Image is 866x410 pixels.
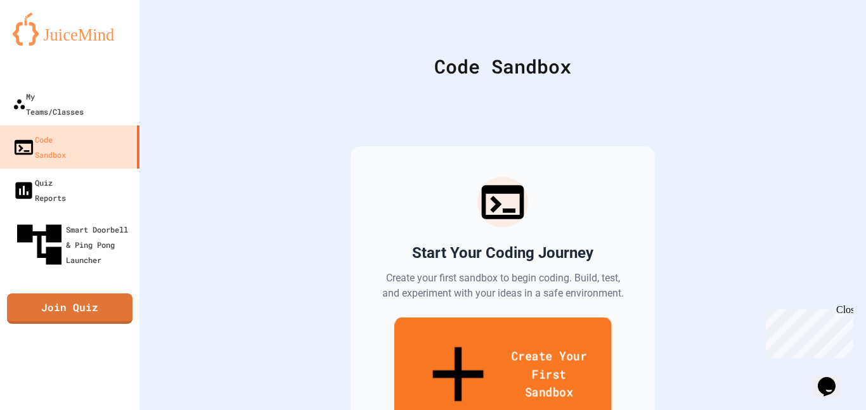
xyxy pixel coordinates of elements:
[13,89,84,119] div: My Teams/Classes
[13,175,66,205] div: Quiz Reports
[7,293,132,324] a: Join Quiz
[13,218,134,271] div: Smart Doorbell & Ping Pong Launcher
[5,5,87,80] div: Chat with us now!Close
[813,359,853,397] iframe: chat widget
[171,52,834,80] div: Code Sandbox
[381,271,624,301] p: Create your first sandbox to begin coding. Build, test, and experiment with your ideas in a safe ...
[761,304,853,358] iframe: chat widget
[13,132,66,162] div: Code Sandbox
[13,13,127,46] img: logo-orange.svg
[412,243,593,263] h2: Start Your Coding Journey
